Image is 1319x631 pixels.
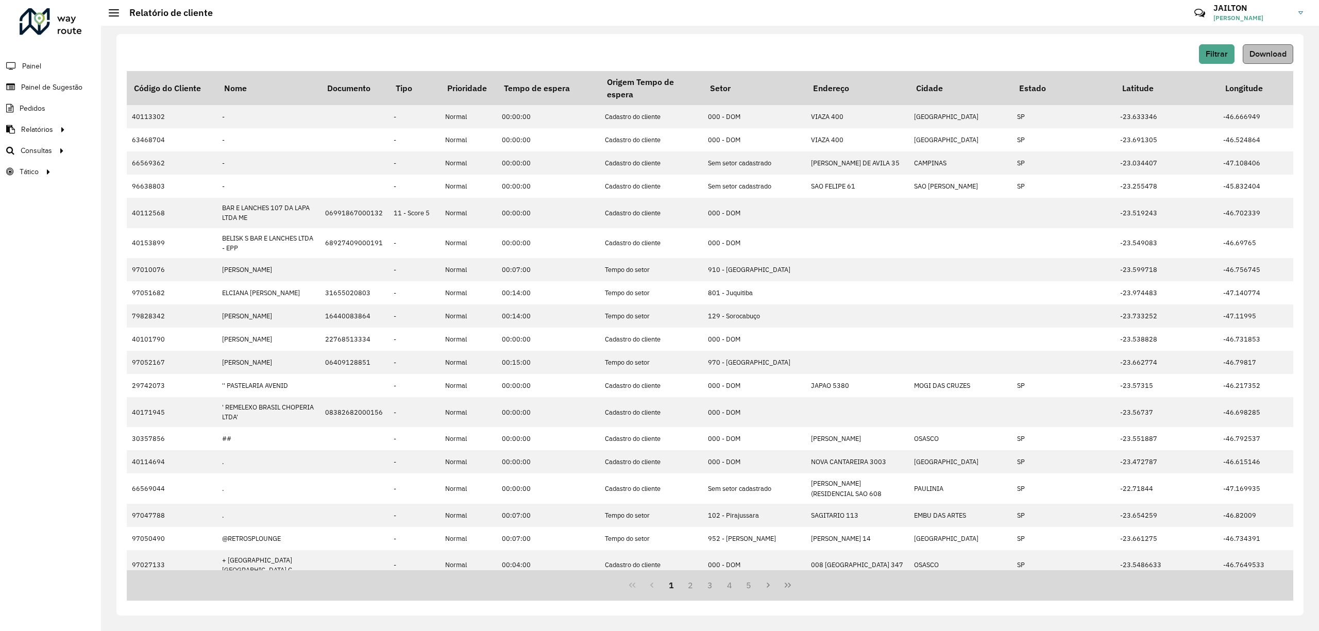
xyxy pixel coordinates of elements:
[497,504,600,527] td: 00:07:00
[440,198,497,228] td: Normal
[600,328,703,351] td: Cadastro do cliente
[778,575,798,595] button: Last Page
[600,281,703,304] td: Tempo do setor
[739,575,759,595] button: 5
[440,550,497,580] td: Normal
[909,175,1012,198] td: SAO [PERSON_NAME]
[388,281,440,304] td: -
[600,550,703,580] td: Cadastro do cliente
[119,7,213,19] h2: Relatório de cliente
[440,281,497,304] td: Normal
[909,550,1012,580] td: OSASCO
[806,151,909,175] td: [PERSON_NAME] DE AVILA 35
[320,351,388,374] td: 06409128851
[758,575,778,595] button: Next Page
[388,198,440,228] td: 11 - Score 5
[217,427,320,450] td: ##
[1115,504,1218,527] td: -23.654259
[1012,151,1115,175] td: SP
[440,105,497,128] td: Normal
[217,527,320,550] td: @RETROSPLOUNGE
[440,128,497,151] td: Normal
[497,397,600,427] td: 00:00:00
[1115,151,1218,175] td: -23.034407
[600,228,703,258] td: Cadastro do cliente
[1012,105,1115,128] td: SP
[440,504,497,527] td: Normal
[497,281,600,304] td: 00:14:00
[388,550,440,580] td: -
[217,128,320,151] td: -
[1012,473,1115,503] td: SP
[1213,13,1291,23] span: [PERSON_NAME]
[1115,128,1218,151] td: -23.691305
[440,258,497,281] td: Normal
[217,281,320,304] td: ELCIANA [PERSON_NAME]
[1115,527,1218,550] td: -23.661275
[806,128,909,151] td: VIAZA 400
[909,427,1012,450] td: OSASCO
[388,527,440,550] td: -
[388,258,440,281] td: -
[497,71,600,105] th: Tempo de espera
[600,397,703,427] td: Cadastro do cliente
[127,397,217,427] td: 40171945
[497,128,600,151] td: 00:00:00
[720,575,739,595] button: 4
[217,374,320,397] td: '' PASTELARIA AVENID
[21,145,52,156] span: Consultas
[217,304,320,328] td: [PERSON_NAME]
[1249,49,1287,58] span: Download
[127,128,217,151] td: 63468704
[217,175,320,198] td: -
[388,473,440,503] td: -
[21,82,82,93] span: Painel de Sugestão
[497,105,600,128] td: 00:00:00
[600,473,703,503] td: Cadastro do cliente
[127,328,217,351] td: 40101790
[388,450,440,473] td: -
[1115,281,1218,304] td: -23.974483
[1012,527,1115,550] td: SP
[703,550,806,580] td: 000 - DOM
[703,151,806,175] td: Sem setor cadastrado
[806,427,909,450] td: [PERSON_NAME]
[1115,304,1218,328] td: -23.733252
[600,128,703,151] td: Cadastro do cliente
[1115,328,1218,351] td: -23.538828
[909,527,1012,550] td: [GEOGRAPHIC_DATA]
[497,258,600,281] td: 00:07:00
[703,175,806,198] td: Sem setor cadastrado
[1115,105,1218,128] td: -23.633346
[388,228,440,258] td: -
[703,374,806,397] td: 000 - DOM
[600,151,703,175] td: Cadastro do cliente
[22,61,41,72] span: Painel
[217,473,320,503] td: .
[497,151,600,175] td: 00:00:00
[806,550,909,580] td: 008 [GEOGRAPHIC_DATA] 347
[497,175,600,198] td: 00:00:00
[1115,71,1218,105] th: Latitude
[440,175,497,198] td: Normal
[497,198,600,228] td: 00:00:00
[1243,44,1293,64] button: Download
[703,228,806,258] td: 000 - DOM
[1189,2,1211,24] a: Contato Rápido
[388,105,440,128] td: -
[703,527,806,550] td: 952 - [PERSON_NAME]
[497,374,600,397] td: 00:00:00
[681,575,700,595] button: 2
[127,281,217,304] td: 97051682
[497,450,600,473] td: 00:00:00
[600,258,703,281] td: Tempo do setor
[600,504,703,527] td: Tempo do setor
[1115,450,1218,473] td: -23.472787
[1115,427,1218,450] td: -23.551887
[703,128,806,151] td: 000 - DOM
[600,527,703,550] td: Tempo do setor
[703,258,806,281] td: 910 - [GEOGRAPHIC_DATA]
[388,351,440,374] td: -
[127,198,217,228] td: 40112568
[703,397,806,427] td: 000 - DOM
